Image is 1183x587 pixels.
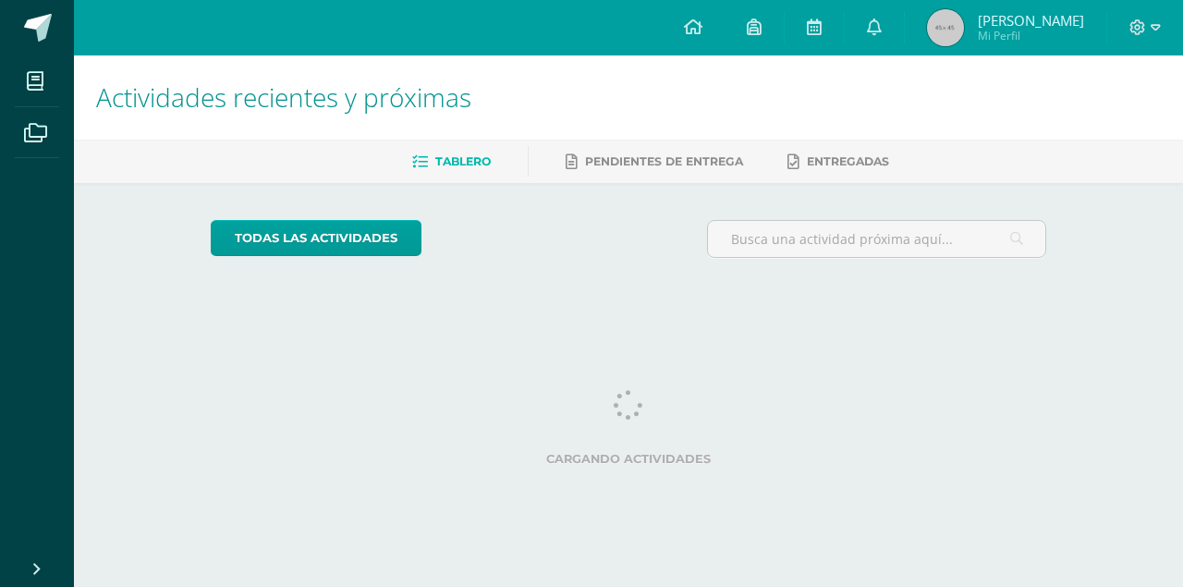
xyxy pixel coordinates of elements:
span: Actividades recientes y próximas [96,79,471,115]
a: Tablero [412,147,491,177]
a: Pendientes de entrega [566,147,743,177]
a: Entregadas [787,147,889,177]
img: 45x45 [927,9,964,46]
span: Tablero [435,154,491,168]
span: Pendientes de entrega [585,154,743,168]
input: Busca una actividad próxima aquí... [708,221,1046,257]
span: Mi Perfil [978,28,1084,43]
span: Entregadas [807,154,889,168]
span: [PERSON_NAME] [978,11,1084,30]
a: todas las Actividades [211,220,421,256]
label: Cargando actividades [211,452,1047,466]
